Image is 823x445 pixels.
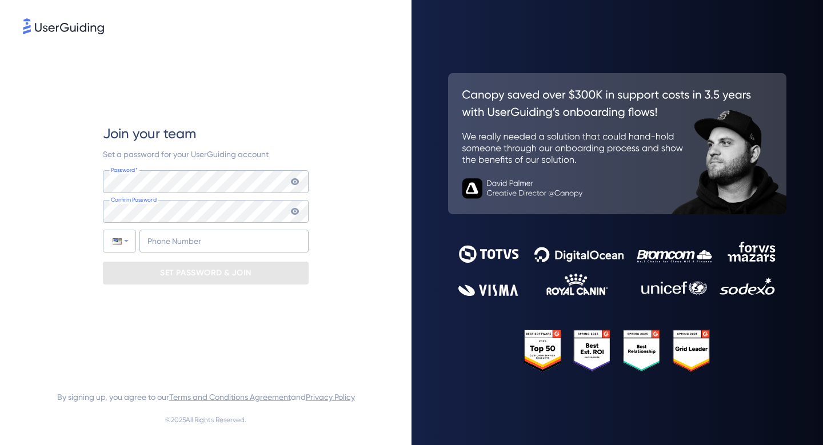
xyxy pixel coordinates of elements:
[165,413,246,427] span: © 2025 All Rights Reserved.
[23,18,104,34] img: 8faab4ba6bc7696a72372aa768b0286c.svg
[160,264,251,282] p: SET PASSWORD & JOIN
[103,150,269,159] span: Set a password for your UserGuiding account
[448,73,786,215] img: 26c0aa7c25a843aed4baddd2b5e0fa68.svg
[306,392,355,402] a: Privacy Policy
[103,230,135,252] div: United States: + 1
[57,390,355,404] span: By signing up, you agree to our and
[524,330,710,372] img: 25303e33045975176eb484905ab012ff.svg
[458,242,776,296] img: 9302ce2ac39453076f5bc0f2f2ca889b.svg
[169,392,291,402] a: Terms and Conditions Agreement
[103,125,196,143] span: Join your team
[139,230,309,252] input: Phone Number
